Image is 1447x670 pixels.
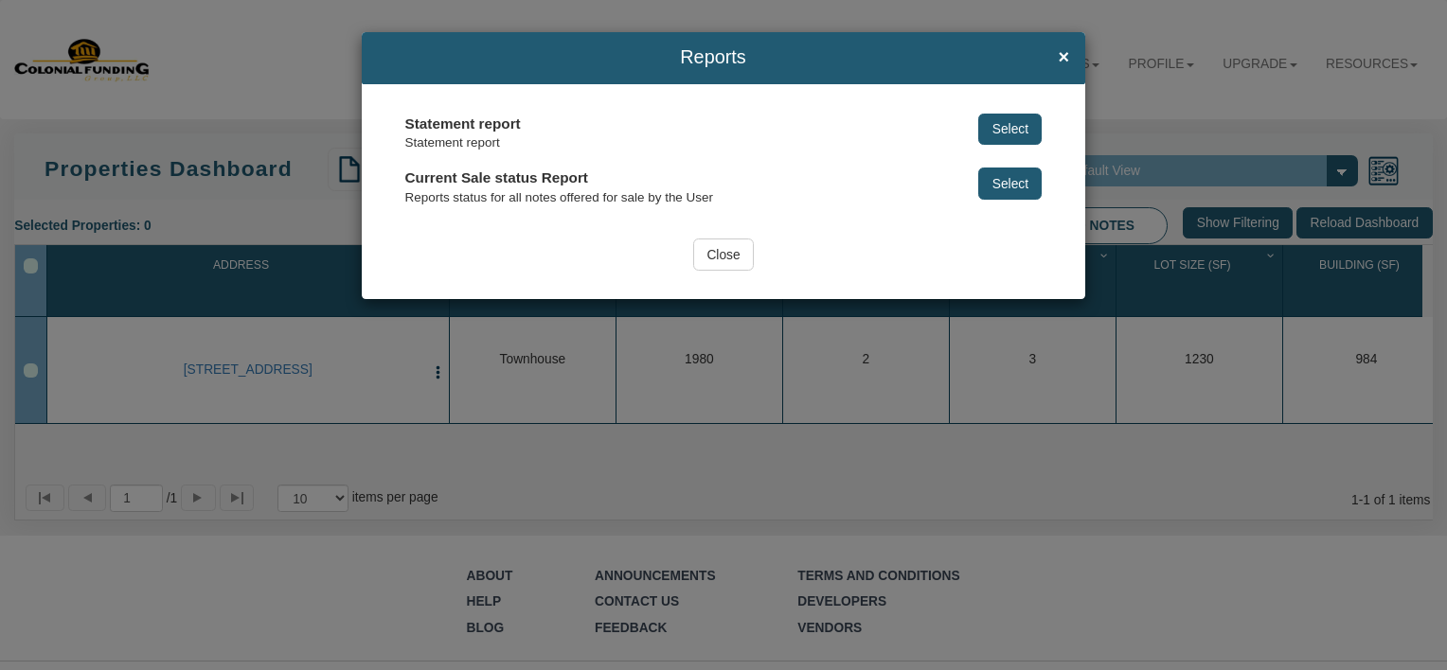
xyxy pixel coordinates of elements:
[405,133,947,151] div: Statement report
[978,167,1042,200] button: Select
[405,114,947,134] div: Statement report
[1059,47,1070,68] span: ×
[405,167,947,188] div: Current Sale status Report
[978,114,1042,146] button: Select
[405,188,947,206] div: Reports status for all notes offered for sale by the User
[378,47,1048,68] span: Reports
[693,238,754,271] input: Close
